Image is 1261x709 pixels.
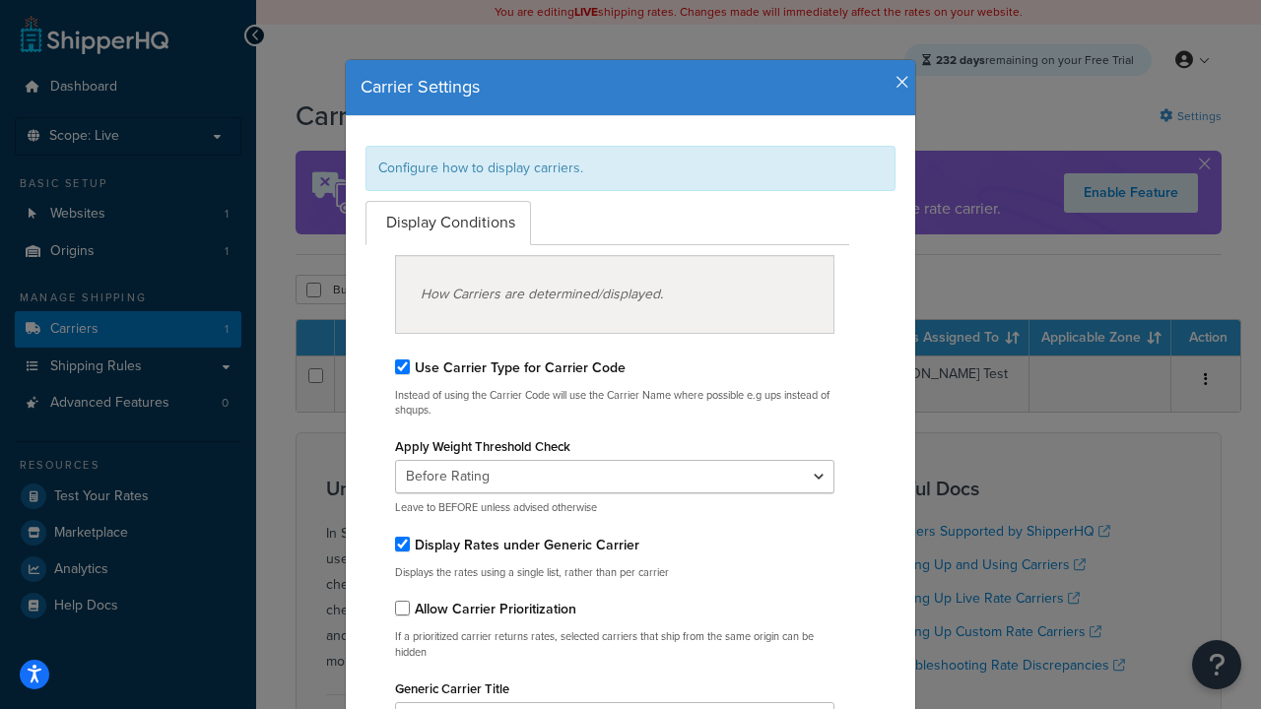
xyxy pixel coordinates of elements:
p: If a prioritized carrier returns rates, selected carriers that ship from the same origin can be h... [395,629,834,660]
div: How Carriers are determined/displayed. [395,255,834,334]
label: Generic Carrier Title [395,681,509,696]
h4: Carrier Settings [361,75,900,100]
p: Leave to BEFORE unless advised otherwise [395,500,834,515]
p: Displays the rates using a single list, rather than per carrier [395,565,834,580]
a: Display Conditions [365,201,531,245]
div: Configure how to display carriers. [365,146,896,191]
input: Allow Carrier Prioritization [395,601,410,615]
label: Display Rates under Generic Carrier [415,535,639,555]
label: Use Carrier Type for Carrier Code [415,357,626,378]
label: Apply Weight Threshold Check [395,439,570,454]
label: Allow Carrier Prioritization [415,599,576,619]
input: Use Carrier Type for Carrier Code [395,359,410,374]
p: Instead of using the Carrier Code will use the Carrier Name where possible e.g ups instead of shq... [395,388,834,419]
input: Display Rates under Generic Carrier [395,537,410,551]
